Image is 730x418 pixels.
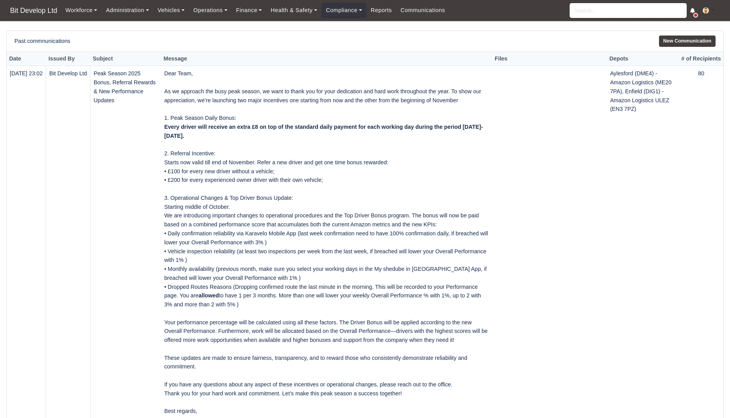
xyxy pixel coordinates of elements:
th: Subject [90,52,161,66]
a: New Communication [659,36,716,47]
a: Vehicles [153,3,189,18]
th: # of Recipients [679,52,723,66]
a: Workforce [61,3,102,18]
th: Files [492,52,607,66]
strong: allowed [199,292,219,299]
th: Message [161,52,492,66]
a: Health & Safety [266,3,322,18]
a: Communications [396,3,449,18]
strong: Every driver will receive an extra £8 on top of the standard daily payment for each working day d... [164,124,483,139]
th: Depots [607,52,679,66]
h6: Past commnunications [14,38,70,44]
a: Operations [189,3,231,18]
th: Date [7,52,46,66]
a: Compliance [321,3,366,18]
a: Finance [232,3,266,18]
a: Administration [101,3,153,18]
th: Issued By [46,52,91,66]
a: Reports [366,3,396,18]
a: Bit Develop Ltd [6,3,61,18]
input: Search... [570,3,687,18]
